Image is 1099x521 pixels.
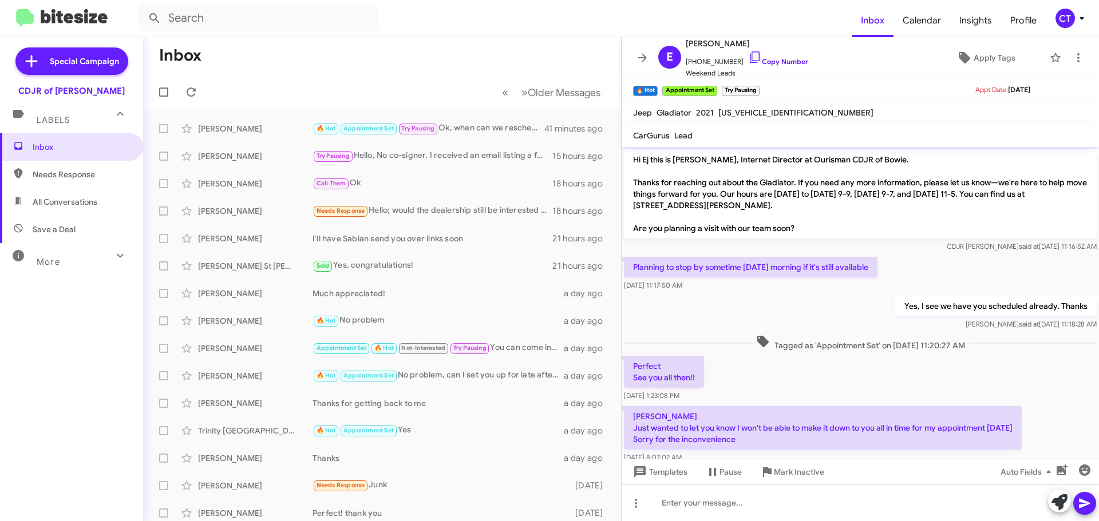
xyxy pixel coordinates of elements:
span: 🔥 Hot [317,125,336,132]
div: [DATE] [570,480,612,491]
a: Inbox [852,4,894,37]
div: 21 hours ago [552,260,612,272]
span: « [502,85,508,100]
span: CarGurus [633,130,670,141]
span: Not-Interested [401,344,445,352]
div: Junk [313,479,570,492]
span: Appointment Set [343,372,394,379]
p: [PERSON_NAME] Just wanted to let you know I won't be able to make it down to you all in time for ... [624,406,1022,450]
span: Apply Tags [974,47,1015,68]
div: [PERSON_NAME] [198,452,313,464]
div: [PERSON_NAME] [198,315,313,327]
span: Profile [1001,4,1046,37]
span: Special Campaign [50,55,119,67]
div: Trinity [GEOGRAPHIC_DATA] [198,425,313,436]
span: Inbox [33,141,130,153]
div: [PERSON_NAME] [198,370,313,381]
span: Weekend Leads [686,67,808,79]
span: Call Them [317,180,346,187]
input: Search [139,5,379,32]
div: Ok, when can we reschedule? [313,122,544,135]
p: Yes, I see we have you scheduled already. Thanks [895,296,1097,316]
span: Lead [674,130,693,141]
button: Previous [495,81,515,104]
button: Pause [697,462,751,482]
span: More [37,257,60,267]
button: Templates [622,462,697,482]
div: Much appreciated! [313,288,564,299]
span: Appt Date: [975,85,1008,94]
div: Ok [313,177,552,190]
div: [PERSON_NAME] [198,150,313,162]
div: 21 hours ago [552,233,612,244]
div: a day ago [564,397,612,409]
div: [PERSON_NAME] [198,480,313,491]
div: [PERSON_NAME] [198,397,313,409]
div: a day ago [564,370,612,381]
span: Sold [317,262,330,269]
div: [DATE] [570,507,612,519]
div: a day ago [564,288,612,299]
div: You can come in and work with finance [313,341,564,355]
div: 15 hours ago [552,150,612,162]
div: CDJR of [PERSON_NAME] [18,85,125,97]
div: No problem [313,314,564,327]
div: Yes [313,424,564,437]
div: Thanks [313,452,564,464]
small: 🔥 Hot [633,86,658,96]
nav: Page navigation example [496,81,607,104]
div: I'll have Sabian send you over links soon [313,233,552,244]
span: [DATE] [1008,85,1030,94]
div: [PERSON_NAME] [198,233,313,244]
span: CDJR [PERSON_NAME] [DATE] 11:16:52 AM [947,242,1097,250]
div: [PERSON_NAME] [198,123,313,134]
span: Appointment Set [343,427,394,434]
span: Auto Fields [1001,462,1055,482]
div: a day ago [564,452,612,464]
div: Perfect! thank you [313,507,570,519]
span: said at [1019,320,1039,328]
div: Thanks for getting back to me [313,397,564,409]
button: CT [1046,9,1086,28]
span: [DATE] 8:07:02 AM [624,453,682,462]
button: Auto Fields [991,462,1065,482]
span: [PHONE_NUMBER] [686,50,808,67]
div: a day ago [564,315,612,327]
small: Try Pausing [722,86,760,96]
button: Apply Tags [927,47,1044,68]
span: Appointment Set [317,344,367,352]
span: Needs Response [317,482,365,489]
span: 🔥 Hot [317,317,336,324]
span: 🔥 Hot [317,427,336,434]
button: Mark Inactive [751,462,833,482]
div: [PERSON_NAME] [198,343,313,354]
span: » [521,85,528,100]
div: No problem, can I set you up for late afternoon and follow up in the morning? [313,369,564,382]
div: Yes, congratulations! [313,259,552,272]
div: a day ago [564,343,612,354]
span: Templates [631,462,687,482]
div: [PERSON_NAME] St [PERSON_NAME] [198,260,313,272]
span: [PERSON_NAME] [686,37,808,50]
div: Hello; would the dealership still be interested in looking at buying my truck back? I sold my big... [313,204,552,217]
span: Labels [37,115,70,125]
span: Needs Response [317,207,365,214]
span: Try Pausing [401,125,434,132]
div: Hello, No co-signer. I received an email listing a few subprime lenders he would probably qualify... [313,149,552,162]
a: Insights [950,4,1001,37]
span: Save a Deal [33,224,76,235]
div: [PERSON_NAME] [198,178,313,189]
a: Copy Number [748,57,808,66]
span: 2021 [696,108,714,118]
span: 🔥 Hot [317,372,336,379]
div: a day ago [564,425,612,436]
span: Jeep [633,108,652,118]
a: Special Campaign [15,47,128,75]
a: Calendar [894,4,950,37]
span: [US_VEHICLE_IDENTIFICATION_NUMBER] [718,108,873,118]
span: said at [1019,242,1039,250]
div: 18 hours ago [552,178,612,189]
